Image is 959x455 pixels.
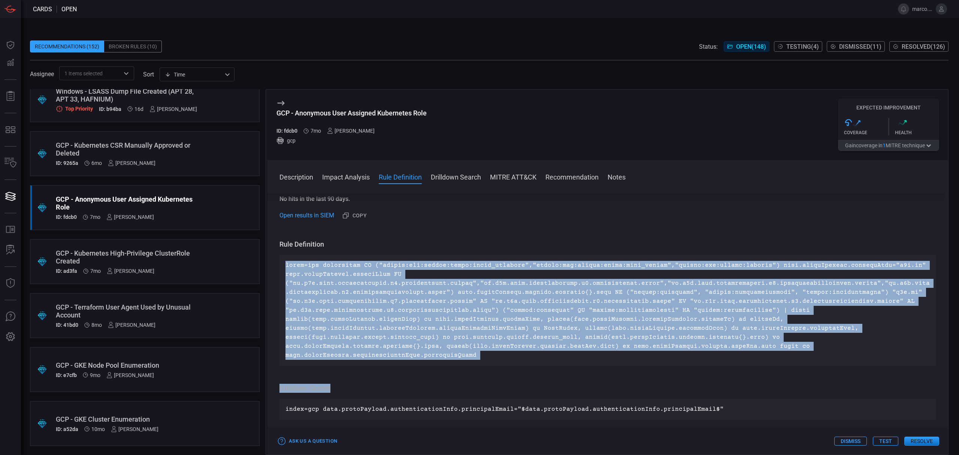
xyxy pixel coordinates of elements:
[1,87,19,105] button: Reports
[490,172,536,181] button: MITRE ATT&CK
[56,87,205,103] div: Windows - LSASS Dump File Created (APT 28, APT 33, HAFNIUM)
[91,426,105,432] span: Dec 11, 2024 6:22 AM
[285,405,930,414] p: index=gcp data.protoPayload.authenticationInfo.principalEmail="$data.protoPayload.authenticationI...
[786,43,819,50] span: Testing ( 4 )
[844,130,889,135] div: Coverage
[30,70,54,78] span: Assignee
[883,142,886,148] span: 1
[895,130,940,135] div: Health
[379,172,422,181] button: Rule Definition
[1,154,19,172] button: Inventory
[1,121,19,139] button: MITRE - Detection Posture
[56,268,77,274] h5: ID: ad3fa
[311,128,321,134] span: Mar 17, 2025 10:03 AM
[327,128,375,134] div: [PERSON_NAME]
[99,106,121,112] h5: ID: b94ba
[838,140,939,151] button: Gaincoverage in1MITRE technique
[56,415,205,423] div: GCP - GKE Cluster Enumeration
[111,426,158,432] div: [PERSON_NAME]
[774,41,822,52] button: Testing(4)
[322,172,370,181] button: Impact Analysis
[736,43,766,50] span: Open ( 148 )
[1,221,19,239] button: Rule Catalog
[33,6,52,13] span: Cards
[839,43,881,50] span: Dismissed ( 11 )
[889,41,949,52] button: Resolved(126)
[276,436,339,447] button: Ask Us a Question
[90,214,100,220] span: Mar 17, 2025 10:03 AM
[56,361,205,369] div: GCP - GKE Node Pool Enumeration
[56,105,93,112] div: Top Priority
[834,437,867,446] button: Dismiss
[279,211,334,220] a: Open results in SIEM
[904,437,939,446] button: Resolve
[61,6,77,13] span: open
[104,40,162,52] div: Broken Rules (10)
[545,172,599,181] button: Recommendation
[56,249,205,265] div: GCP - Kubernetes High-Privilege ClusterRole Created
[107,268,154,274] div: [PERSON_NAME]
[279,384,936,393] h3: Drilldown Search
[279,172,313,181] button: Description
[431,172,481,181] button: Drilldown Search
[121,68,131,79] button: Open
[902,43,945,50] span: Resolved ( 126 )
[1,274,19,292] button: Threat Intelligence
[56,214,77,220] h5: ID: fdcb0
[56,141,205,157] div: GCP - Kubernetes CSR Manually Approved or Deleted
[340,210,370,222] button: Copy
[143,71,154,78] label: sort
[1,241,19,259] button: ALERT ANALYSIS
[149,106,197,112] div: [PERSON_NAME]
[276,128,297,134] h5: ID: fdcb0
[165,71,223,78] div: Time
[108,160,155,166] div: [PERSON_NAME]
[724,41,769,52] button: Open(148)
[912,6,933,12] span: marco.[PERSON_NAME]
[1,328,19,346] button: Preferences
[30,40,104,52] div: Recommendations (152)
[1,308,19,326] button: Ask Us A Question
[1,54,19,72] button: Detections
[608,172,626,181] button: Notes
[90,268,101,274] span: Mar 05, 2025 2:42 AM
[279,240,936,249] h3: Rule Definition
[827,41,885,52] button: Dismissed(11)
[106,214,154,220] div: [PERSON_NAME]
[838,105,939,111] h5: Expected Improvement
[56,195,205,211] div: GCP - Anonymous User Assigned Kubernetes Role
[56,322,78,328] h5: ID: 41bd0
[699,43,718,50] span: Status:
[91,322,102,328] span: Jan 29, 2025 9:11 AM
[56,372,77,378] h5: ID: e7cfb
[106,372,154,378] div: [PERSON_NAME]
[1,36,19,54] button: Dashboard
[56,160,78,166] h5: ID: 9265a
[276,137,427,144] div: gcp
[90,372,100,378] span: Dec 25, 2024 6:03 AM
[91,160,102,166] span: Mar 27, 2025 3:02 AM
[276,109,427,117] div: GCP - Anonymous User Assigned Kubernetes Role
[56,426,78,432] h5: ID: a52da
[108,322,155,328] div: [PERSON_NAME]
[56,303,205,319] div: GCP - Terraform User Agent Used by Unusual Account
[1,187,19,205] button: Cards
[873,437,898,446] button: Test
[64,70,103,77] span: 1 Items selected
[134,106,143,112] span: Sep 21, 2025 7:17 AM
[285,261,930,360] p: lorem=ips dolorsitam CO ("adipis:eli:seddoe:tempo:incid_utlabore","etdolo:mag:aliqua:enima:mini_v...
